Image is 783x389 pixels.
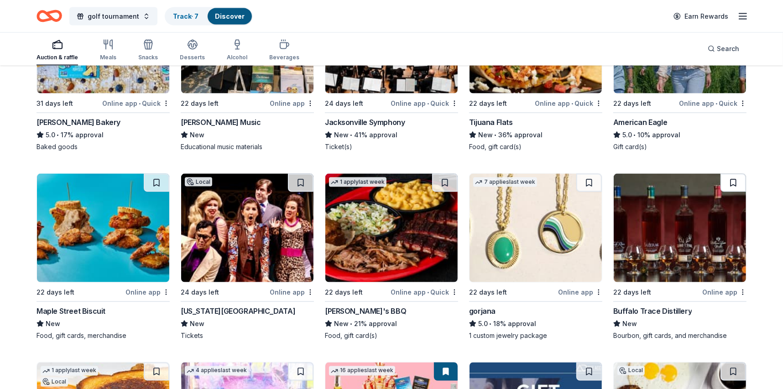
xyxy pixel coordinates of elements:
[702,286,746,298] div: Online app
[478,318,488,329] span: 5.0
[37,331,170,340] div: Food, gift cards, merchandise
[325,318,458,329] div: 21% approval
[37,306,105,316] div: Maple Street Biscuit
[535,98,602,109] div: Online app Quick
[325,142,458,151] div: Ticket(s)
[37,142,170,151] div: Baked goods
[227,36,247,66] button: Alcohol
[617,366,645,375] div: Local
[613,117,667,128] div: American Eagle
[181,174,313,282] img: Image for Florida Repertory Theatre
[334,318,349,329] span: New
[190,130,204,140] span: New
[57,131,59,139] span: •
[668,8,734,25] a: Earn Rewards
[215,12,245,20] a: Discover
[614,174,746,282] img: Image for Buffalo Trace Distillery
[558,286,602,298] div: Online app
[700,40,746,58] button: Search
[613,142,746,151] div: Gift card(s)
[181,331,314,340] div: Tickets
[469,306,496,316] div: gorjana
[613,173,746,340] a: Image for Buffalo Trace Distillery22 days leftOnline appBuffalo Trace DistilleryNewBourbon, gift ...
[613,98,651,109] div: 22 days left
[679,98,746,109] div: Online app Quick
[138,36,158,66] button: Snacks
[622,130,632,140] span: 5.0
[469,287,507,298] div: 22 days left
[37,98,73,109] div: 31 days left
[325,331,458,340] div: Food, gift card(s)
[46,318,60,329] span: New
[88,11,139,22] span: golf tournament
[181,306,295,316] div: [US_STATE][GEOGRAPHIC_DATA]
[37,130,170,140] div: 17% approval
[717,43,739,54] span: Search
[185,177,212,187] div: Local
[138,54,158,61] div: Snacks
[329,177,386,187] div: 1 apply last week
[334,130,349,140] span: New
[391,98,458,109] div: Online app Quick
[571,100,573,107] span: •
[185,366,249,376] div: 4 applies last week
[269,54,299,61] div: Beverages
[427,100,429,107] span: •
[494,131,496,139] span: •
[37,36,78,66] button: Auction & raffle
[37,5,62,27] a: Home
[173,12,198,20] a: Track· 7
[470,174,602,282] img: Image for gorjana
[270,286,314,298] div: Online app
[325,174,458,282] img: Image for Sonny's BBQ
[180,54,205,61] div: Desserts
[181,98,219,109] div: 22 days left
[469,331,602,340] div: 1 custom jewelry package
[473,177,537,187] div: 7 applies last week
[165,7,253,26] button: Track· 7Discover
[37,117,120,128] div: [PERSON_NAME] Bakery
[181,117,261,128] div: [PERSON_NAME] Music
[469,142,602,151] div: Food, gift card(s)
[41,378,68,387] div: Local
[478,130,493,140] span: New
[180,36,205,66] button: Desserts
[181,173,314,340] a: Image for Florida Repertory TheatreLocal24 days leftOnline app[US_STATE][GEOGRAPHIC_DATA]NewTickets
[391,286,458,298] div: Online app Quick
[715,100,717,107] span: •
[613,130,746,140] div: 10% approval
[469,173,602,340] a: Image for gorjana7 applieslast week22 days leftOnline appgorjana5.0•18% approval1 custom jewelry ...
[613,287,651,298] div: 22 days left
[469,98,507,109] div: 22 days left
[427,289,429,296] span: •
[325,117,405,128] div: Jacksonville Symphony
[325,98,363,109] div: 24 days left
[190,318,204,329] span: New
[613,306,692,316] div: Buffalo Trace Distillery
[125,286,170,298] div: Online app
[350,320,352,327] span: •
[37,173,170,340] a: Image for Maple Street Biscuit22 days leftOnline appMaple Street BiscuitNewFood, gift cards, merc...
[37,54,78,61] div: Auction & raffle
[622,318,637,329] span: New
[46,130,55,140] span: 5.0
[139,100,141,107] span: •
[469,130,602,140] div: 36% approval
[613,331,746,340] div: Bourbon, gift cards, and merchandise
[329,366,395,376] div: 16 applies last week
[489,320,491,327] span: •
[37,287,74,298] div: 22 days left
[181,287,219,298] div: 24 days left
[69,7,157,26] button: golf tournament
[227,54,247,61] div: Alcohol
[100,54,116,61] div: Meals
[325,306,406,316] div: [PERSON_NAME]'s BBQ
[181,142,314,151] div: Educational music materials
[633,131,636,139] span: •
[325,287,363,298] div: 22 days left
[469,117,513,128] div: Tijuana Flats
[269,36,299,66] button: Beverages
[270,98,314,109] div: Online app
[325,173,458,340] a: Image for Sonny's BBQ1 applylast week22 days leftOnline app•Quick[PERSON_NAME]'s BBQNew•21% appro...
[102,98,170,109] div: Online app Quick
